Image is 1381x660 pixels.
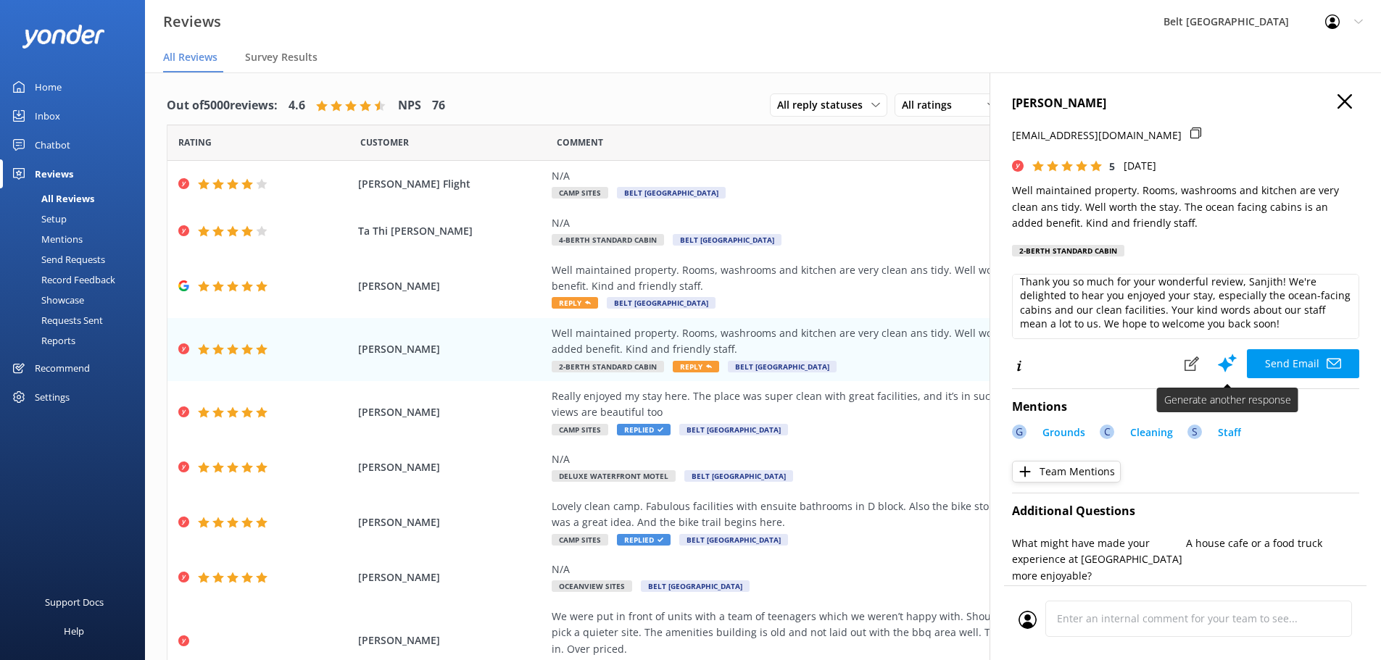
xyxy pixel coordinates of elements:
p: Staff [1218,425,1241,440]
span: [PERSON_NAME] [358,341,545,357]
div: Reports [9,330,75,351]
div: Reviews [35,159,73,188]
span: Belt [GEOGRAPHIC_DATA] [617,187,726,199]
span: Date [360,135,409,149]
div: N/A [552,451,1211,467]
p: [DATE] [1124,158,1156,174]
a: Mentions [9,229,145,249]
div: Showcase [9,290,84,310]
div: All Reviews [9,188,94,209]
span: 5 [1109,159,1115,173]
span: Belt [GEOGRAPHIC_DATA] [679,424,788,435]
span: Date [178,135,212,149]
a: Cleaning [1123,425,1173,444]
button: Team Mentions [1012,461,1121,483]
a: All Reviews [9,188,145,209]
a: Send Requests [9,249,145,270]
div: G [1012,425,1027,439]
span: [PERSON_NAME] [358,404,545,420]
div: Home [35,72,62,101]
span: Ta Thi [PERSON_NAME] [358,223,545,239]
div: Setup [9,209,67,229]
div: Help [64,617,84,646]
span: 2-Berth Standard Cabin [552,361,664,372]
h4: Mentions [1012,398,1359,417]
h4: 4.6 [289,96,305,115]
span: Replied [617,534,671,546]
span: Belt [GEOGRAPHIC_DATA] [641,580,750,592]
a: Requests Sent [9,310,145,330]
p: Cleaning [1130,425,1173,440]
p: Well maintained property. Rooms, washrooms and kitchen are very clean ans tidy. Well worth the st... [1012,183,1359,231]
div: Requests Sent [9,310,103,330]
span: All Reviews [163,50,217,64]
div: C [1100,425,1114,439]
a: Grounds [1035,425,1085,444]
span: Question [557,135,603,149]
span: Reply [673,361,719,372]
div: Inbox [35,101,60,130]
span: Belt [GEOGRAPHIC_DATA] [679,534,788,546]
div: N/A [552,168,1211,184]
a: Showcase [9,290,145,310]
div: Mentions [9,229,83,249]
p: Grounds [1042,425,1085,440]
div: We were put in front of units with a team of teenagers which we weren’t happy with. Should have b... [552,609,1211,657]
span: Camp Sites [552,187,608,199]
h4: NPS [398,96,421,115]
textarea: Thank you so much for your wonderful review, Sanjith! We're delighted to hear you enjoyed your st... [1012,274,1359,339]
span: Belt [GEOGRAPHIC_DATA] [684,470,793,482]
h4: Out of 5000 reviews: [167,96,278,115]
a: Record Feedback [9,270,145,290]
a: Staff [1211,425,1241,444]
span: Camp Sites [552,424,608,435]
p: [EMAIL_ADDRESS][DOMAIN_NAME] [1012,128,1182,143]
span: All reply statuses [777,97,871,113]
span: Oceanview Sites [552,580,632,592]
span: Camp Sites [552,534,608,546]
span: Belt [GEOGRAPHIC_DATA] [673,234,781,246]
div: Recommend [35,354,90,383]
span: 4-Berth Standard Cabin [552,234,664,246]
div: Well maintained property. Rooms, washrooms and kitchen are very clean ans tidy. Well worth the st... [552,325,1211,358]
div: Really enjoyed my stay here. The place was super clean with great facilities, and it’s in such a ... [552,388,1211,421]
h4: 76 [432,96,445,115]
span: Belt [GEOGRAPHIC_DATA] [607,297,716,309]
span: Deluxe Waterfront Motel [552,470,676,482]
span: Belt [GEOGRAPHIC_DATA] [728,361,837,372]
div: Settings [35,383,70,412]
div: S [1187,425,1202,439]
div: Record Feedback [9,270,115,290]
p: What might have made your experience at [GEOGRAPHIC_DATA] more enjoyable? [1012,535,1186,584]
div: N/A [552,215,1211,231]
button: Close [1338,94,1352,110]
span: Reply [552,297,598,309]
span: [PERSON_NAME] Flight [358,176,545,192]
span: All ratings [902,97,961,113]
div: 2-Berth Standard Cabin [1012,245,1124,256]
span: Survey Results [245,50,318,64]
span: [PERSON_NAME] [358,632,545,648]
h4: Additional Questions [1012,502,1359,521]
div: N/A [552,561,1211,577]
div: Lovely clean camp. Fabulous facilities with ensuite bathrooms in D block. Also the bike storage w... [552,498,1211,531]
div: Chatbot [35,130,70,159]
span: [PERSON_NAME] [358,569,545,585]
img: yonder-white-logo.png [22,25,105,49]
h3: Reviews [163,10,221,33]
span: [PERSON_NAME] [358,278,545,294]
h4: [PERSON_NAME] [1012,94,1359,113]
span: [PERSON_NAME] [358,459,545,475]
button: Send Email [1247,349,1359,378]
span: Replied [617,424,671,435]
div: Well maintained property. Rooms, washrooms and kitchen are very clean ans tidy. Well worth the st... [552,262,1211,295]
a: Reports [9,330,145,351]
div: Support Docs [45,588,104,617]
img: user_profile.svg [1019,611,1037,629]
div: Send Requests [9,249,105,270]
a: Setup [9,209,145,229]
span: [PERSON_NAME] [358,514,545,530]
p: A house cafe or a food truck [1186,535,1360,551]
